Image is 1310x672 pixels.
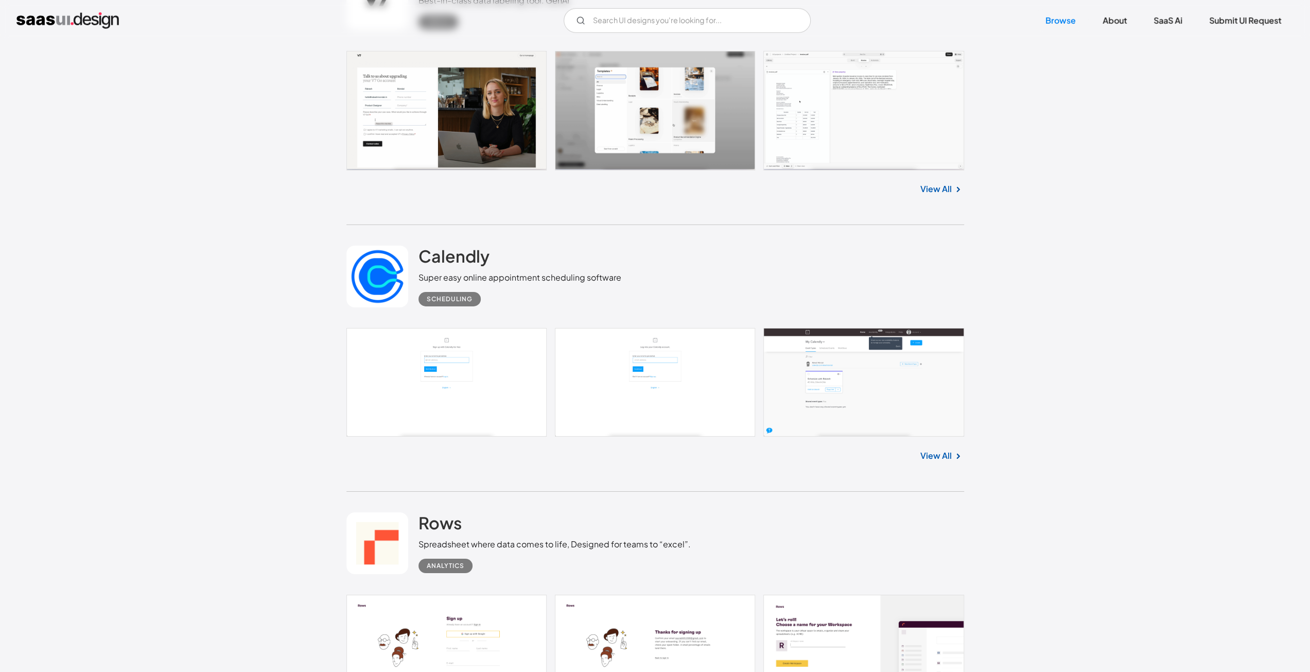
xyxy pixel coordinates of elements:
a: Rows [418,512,462,538]
form: Email Form [564,8,811,33]
div: Super easy online appointment scheduling software [418,271,621,284]
a: View All [920,450,952,462]
a: Submit UI Request [1197,9,1294,32]
a: Calendly [418,246,490,271]
div: Scheduling [427,293,473,305]
div: Analytics [427,560,464,572]
a: View All [920,183,952,195]
a: SaaS Ai [1141,9,1195,32]
a: home [16,12,119,29]
div: Spreadsheet where data comes to life, Designed for teams to “excel”. [418,538,691,550]
h2: Rows [418,512,462,533]
h2: Calendly [418,246,490,266]
input: Search UI designs you're looking for... [564,8,811,33]
a: Browse [1033,9,1088,32]
a: About [1090,9,1139,32]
